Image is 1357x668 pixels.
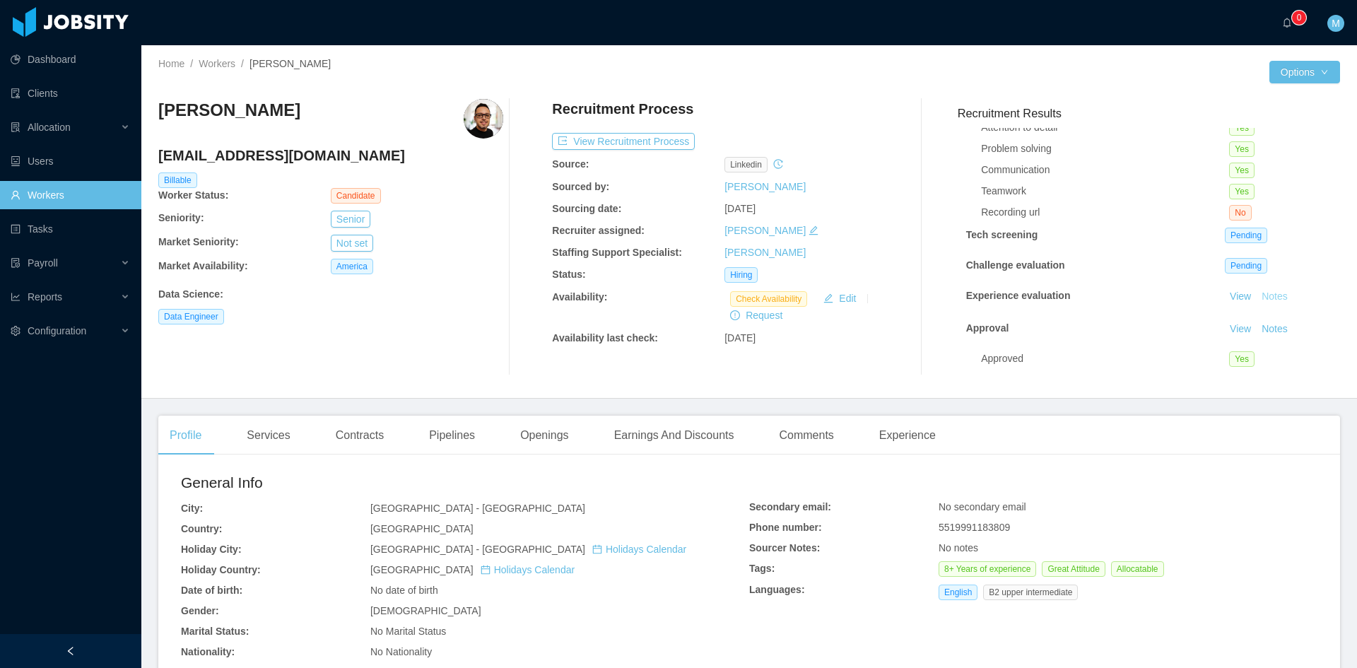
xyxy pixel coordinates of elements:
strong: Approval [966,322,1009,334]
b: City: [181,503,203,514]
i: icon: calendar [592,544,602,554]
h2: General Info [181,471,749,494]
span: Reports [28,291,62,303]
b: Recruiter assigned: [552,225,645,236]
a: icon: auditClients [11,79,130,107]
span: No [1229,205,1251,221]
b: Market Availability: [158,260,248,271]
div: Earnings And Discounts [603,416,746,455]
b: Market Seniority: [158,236,239,247]
div: Attention to detail [981,120,1229,135]
button: Notes [1256,288,1293,305]
b: Date of birth: [181,585,242,596]
span: Yes [1229,351,1255,367]
a: View [1225,291,1256,302]
button: Not set [331,235,373,252]
button: icon: exclamation-circleRequest [724,307,788,324]
b: Seniority: [158,212,204,223]
a: icon: calendarHolidays Calendar [481,564,575,575]
div: Experience [868,416,947,455]
span: [GEOGRAPHIC_DATA] [370,523,474,534]
h4: Recruitment Process [552,99,693,119]
span: Yes [1229,163,1255,178]
span: 5519991183809 [939,522,1010,533]
span: America [331,259,373,274]
a: icon: calendarHolidays Calendar [592,544,686,555]
span: Allocation [28,122,71,133]
a: [PERSON_NAME] [724,247,806,258]
span: Payroll [28,257,58,269]
span: No date of birth [370,585,438,596]
h3: Recruitment Results [958,105,1340,122]
i: icon: history [773,159,783,169]
b: Source: [552,158,589,170]
div: Pipelines [418,416,486,455]
b: Marital Status: [181,626,249,637]
a: Home [158,58,184,69]
strong: Tech screening [966,229,1038,240]
span: [DATE] [724,332,756,344]
span: Data Engineer [158,309,224,324]
span: M [1332,15,1340,32]
span: B2 upper intermediate [983,585,1078,600]
button: Notes [1256,321,1293,338]
a: icon: userWorkers [11,181,130,209]
span: / [241,58,244,69]
b: Staffing Support Specialist: [552,247,682,258]
div: Comments [768,416,845,455]
span: [GEOGRAPHIC_DATA] - [GEOGRAPHIC_DATA] [370,503,585,514]
a: icon: pie-chartDashboard [11,45,130,74]
span: No secondary email [939,501,1026,512]
b: Status: [552,269,585,280]
div: Problem solving [981,141,1229,156]
span: / [190,58,193,69]
span: No Marital Status [370,626,446,637]
div: Communication [981,163,1229,177]
b: Sourcer Notes: [749,542,820,553]
a: Workers [199,58,235,69]
span: [PERSON_NAME] [249,58,331,69]
div: Contracts [324,416,395,455]
a: icon: exportView Recruitment Process [552,136,695,147]
span: English [939,585,977,600]
a: [PERSON_NAME] [724,225,806,236]
span: Yes [1229,184,1255,199]
button: icon: exportView Recruitment Process [552,133,695,150]
i: icon: bell [1282,18,1292,28]
i: icon: solution [11,122,20,132]
strong: Experience evaluation [966,290,1071,301]
i: icon: file-protect [11,258,20,268]
span: Billable [158,172,197,188]
span: No Nationality [370,646,432,657]
b: Sourced by: [552,181,609,192]
span: Yes [1229,141,1255,157]
span: Yes [1229,120,1255,136]
b: Phone number: [749,522,822,533]
b: Country: [181,523,222,534]
div: Services [235,416,301,455]
span: Candidate [331,188,381,204]
b: Data Science : [158,288,223,300]
div: Recording url [981,205,1229,220]
i: icon: calendar [481,565,490,575]
span: Great Attitude [1042,561,1105,577]
b: Languages: [749,584,805,595]
span: Configuration [28,325,86,336]
b: Gender: [181,605,219,616]
a: [PERSON_NAME] [724,181,806,192]
b: Secondary email: [749,501,831,512]
div: Profile [158,416,213,455]
button: icon: editEdit [818,290,862,307]
b: Worker Status: [158,189,228,201]
h4: [EMAIL_ADDRESS][DOMAIN_NAME] [158,146,503,165]
span: Pending [1225,258,1267,274]
a: View [1225,323,1256,334]
i: icon: line-chart [11,292,20,302]
sup: 0 [1292,11,1306,25]
h3: [PERSON_NAME] [158,99,300,122]
span: linkedin [724,157,768,172]
b: Holiday City: [181,544,242,555]
span: Pending [1225,228,1267,243]
span: Hiring [724,267,758,283]
span: [GEOGRAPHIC_DATA] [370,564,575,575]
